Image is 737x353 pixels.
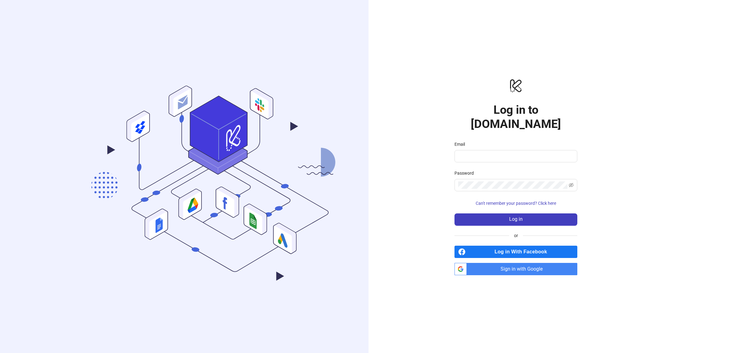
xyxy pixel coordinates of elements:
[569,183,574,188] span: eye-invisible
[458,153,572,160] input: Email
[454,201,577,206] a: Can't remember your password? Click here
[469,263,577,275] span: Sign in with Google
[454,141,469,148] label: Email
[476,201,556,206] span: Can't remember your password? Click here
[509,232,523,239] span: or
[509,216,523,222] span: Log in
[468,246,577,258] span: Log in With Facebook
[458,181,567,189] input: Password
[454,263,577,275] a: Sign in with Google
[454,246,577,258] a: Log in With Facebook
[454,213,577,226] button: Log in
[454,103,577,131] h1: Log in to [DOMAIN_NAME]
[454,199,577,208] button: Can't remember your password? Click here
[454,170,478,177] label: Password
